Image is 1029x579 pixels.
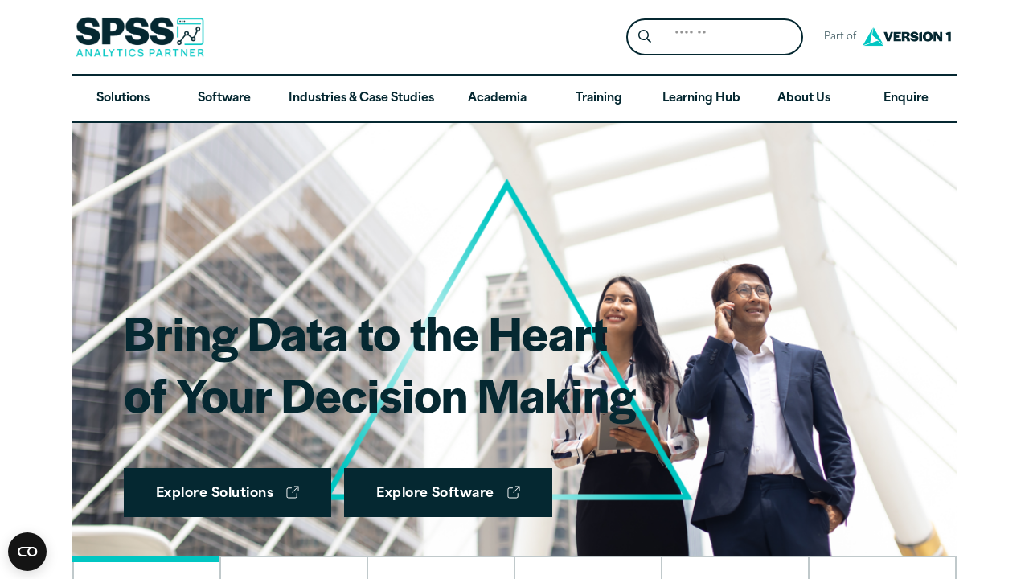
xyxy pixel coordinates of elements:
[72,76,174,122] a: Solutions
[344,468,552,518] a: Explore Software
[626,18,803,56] form: Site Header Search Form
[8,532,47,571] button: Open CMP widget
[276,76,447,122] a: Industries & Case Studies
[650,76,753,122] a: Learning Hub
[753,76,855,122] a: About Us
[174,76,275,122] a: Software
[76,17,204,57] img: SPSS Analytics Partner
[124,468,331,518] a: Explore Solutions
[859,22,955,51] img: Version1 Logo
[816,26,859,49] span: Part of
[447,76,548,122] a: Academia
[630,23,660,52] button: Search magnifying glass icon
[638,30,651,43] svg: Search magnifying glass icon
[548,76,650,122] a: Training
[124,301,636,425] h1: Bring Data to the Heart of Your Decision Making
[72,76,957,122] nav: Desktop version of site main menu
[855,76,957,122] a: Enquire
